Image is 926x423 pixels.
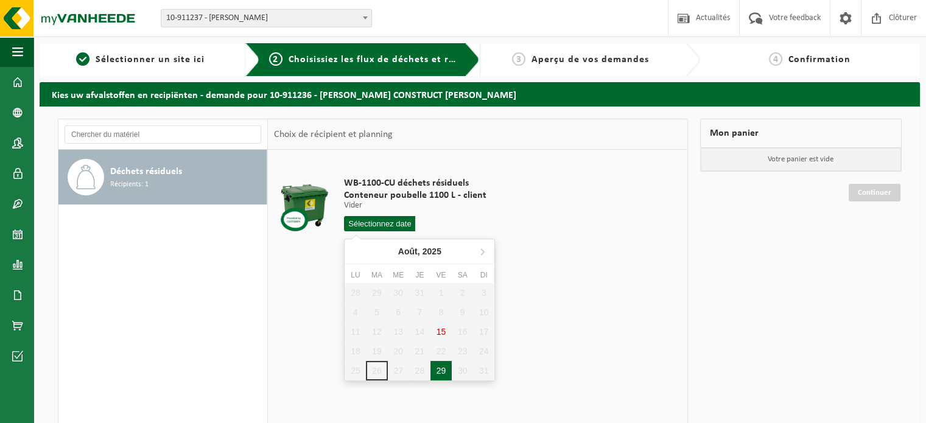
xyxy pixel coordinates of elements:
h2: Kies uw afvalstoffen en recipiënten - demande pour 10-911236 - [PERSON_NAME] CONSTRUCT [PERSON_NAME] [40,82,920,106]
p: Vider [344,201,486,210]
div: Je [409,269,430,281]
a: Continuer [849,184,900,201]
div: Sa [452,269,473,281]
i: 2025 [423,247,441,256]
span: 3 [512,52,525,66]
input: Chercher du matériel [65,125,261,144]
span: 10-911237 - LEFEBVRE JEAN-MICHEL E.M - FONTENOY [161,9,372,27]
span: Choisissiez les flux de déchets et récipients [289,55,491,65]
div: Lu [345,269,366,281]
span: Confirmation [788,55,851,65]
div: Ve [430,269,452,281]
div: Choix de récipient et planning [268,119,399,150]
span: Sélectionner un site ici [96,55,205,65]
p: Votre panier est vide [701,148,902,171]
button: Déchets résiduels Récipients: 1 [58,150,267,205]
a: 1Sélectionner un site ici [46,52,236,67]
div: Ma [366,269,387,281]
span: 2 [269,52,282,66]
span: 10-911237 - LEFEBVRE JEAN-MICHEL E.M - FONTENOY [161,10,371,27]
div: 29 [430,361,452,380]
span: 4 [769,52,782,66]
div: Di [473,269,494,281]
div: Me [388,269,409,281]
div: Mon panier [700,119,902,148]
div: Août, [393,242,446,261]
span: 1 [76,52,89,66]
span: WB-1100-CU déchets résiduels [344,177,486,189]
input: Sélectionnez date [344,216,415,231]
span: Aperçu de vos demandes [531,55,649,65]
span: Récipients: 1 [110,179,149,191]
span: Conteneur poubelle 1100 L - client [344,189,486,201]
span: Déchets résiduels [110,164,182,179]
